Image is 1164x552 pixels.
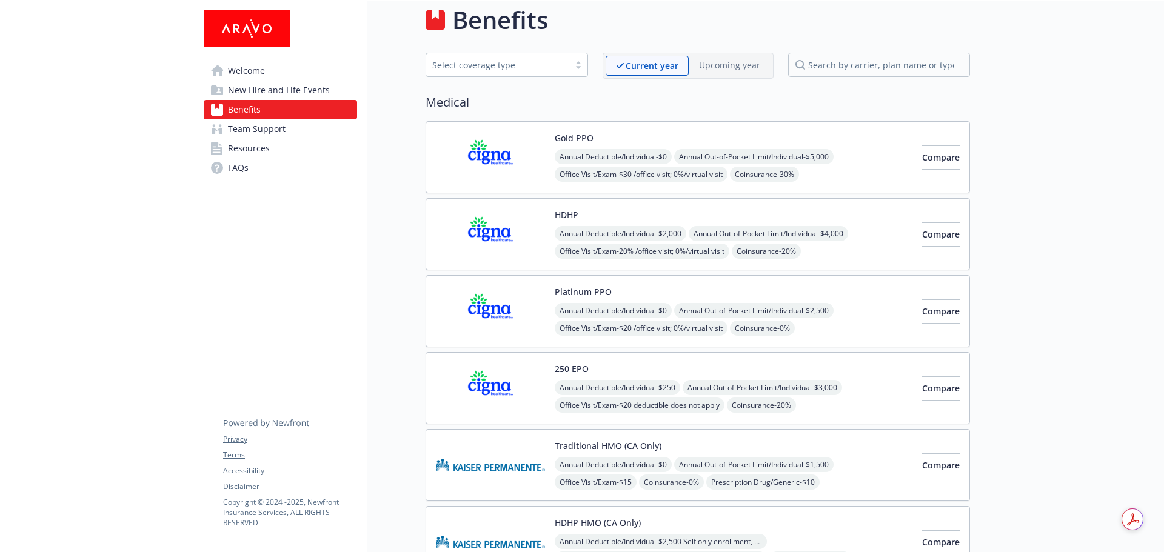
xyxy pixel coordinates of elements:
[223,481,356,492] a: Disclaimer
[639,474,704,490] span: Coinsurance - 0%
[228,61,265,81] span: Welcome
[228,81,330,100] span: New Hire and Life Events
[436,285,545,337] img: CIGNA carrier logo
[555,516,641,529] button: HDHP HMO (CA Only)
[727,397,796,413] span: Coinsurance - 20%
[555,244,729,259] span: Office Visit/Exam - 20% /office visit; 0%/virtual visit
[732,244,801,259] span: Coinsurance - 20%
[555,285,612,298] button: Platinum PPO
[674,457,834,472] span: Annual Out-of-Pocket Limit/Individual - $1,500
[922,376,960,401] button: Compare
[204,139,357,158] a: Resources
[555,208,578,221] button: HDHP
[922,453,960,477] button: Compare
[922,151,960,163] span: Compare
[922,145,960,170] button: Compare
[228,139,270,158] span: Resources
[922,222,960,247] button: Compare
[730,321,795,336] span: Coinsurance - 0%
[204,61,357,81] a: Welcome
[204,100,357,119] a: Benefits
[626,59,678,72] p: Current year
[228,158,249,178] span: FAQs
[223,450,356,461] a: Terms
[436,208,545,260] img: CIGNA carrier logo
[922,305,960,317] span: Compare
[689,56,771,76] span: Upcoming year
[555,149,672,164] span: Annual Deductible/Individual - $0
[706,474,820,490] span: Prescription Drug/Generic - $10
[228,100,261,119] span: Benefits
[922,536,960,548] span: Compare
[436,439,545,491] img: Kaiser Permanente Insurance Company carrier logo
[436,362,545,414] img: CIGNA carrier logo
[689,226,848,241] span: Annual Out-of-Pocket Limit/Individual - $4,000
[432,59,563,71] div: Select coverage type
[204,81,357,100] a: New Hire and Life Events
[674,149,834,164] span: Annual Out-of-Pocket Limit/Individual - $5,000
[555,534,767,549] span: Annual Deductible/Individual - $2,500 Self only enrollment, $3,300 for any one member within a Fa...
[555,131,594,144] button: Gold PPO
[223,497,356,528] p: Copyright © 2024 - 2025 , Newfront Insurance Services, ALL RIGHTS RESERVED
[555,321,727,336] span: Office Visit/Exam - $20 /office visit; 0%/virtual visit
[922,382,960,394] span: Compare
[788,53,970,77] input: search by carrier, plan name or type
[436,131,545,183] img: CIGNA carrier logo
[223,465,356,476] a: Accessibility
[426,93,970,111] h2: Medical
[555,397,724,413] span: Office Visit/Exam - $20 deductible does not apply
[555,362,589,375] button: 250 EPO
[922,459,960,471] span: Compare
[555,380,680,395] span: Annual Deductible/Individual - $250
[204,158,357,178] a: FAQs
[555,457,672,472] span: Annual Deductible/Individual - $0
[555,474,637,490] span: Office Visit/Exam - $15
[922,228,960,240] span: Compare
[555,226,686,241] span: Annual Deductible/Individual - $2,000
[683,380,842,395] span: Annual Out-of-Pocket Limit/Individual - $3,000
[228,119,286,139] span: Team Support
[922,299,960,324] button: Compare
[452,2,548,38] h1: Benefits
[204,119,357,139] a: Team Support
[555,303,672,318] span: Annual Deductible/Individual - $0
[555,439,661,452] button: Traditional HMO (CA Only)
[674,303,834,318] span: Annual Out-of-Pocket Limit/Individual - $2,500
[555,167,727,182] span: Office Visit/Exam - $30 /office visit; 0%/virtual visit
[730,167,799,182] span: Coinsurance - 30%
[223,434,356,445] a: Privacy
[699,59,760,71] p: Upcoming year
